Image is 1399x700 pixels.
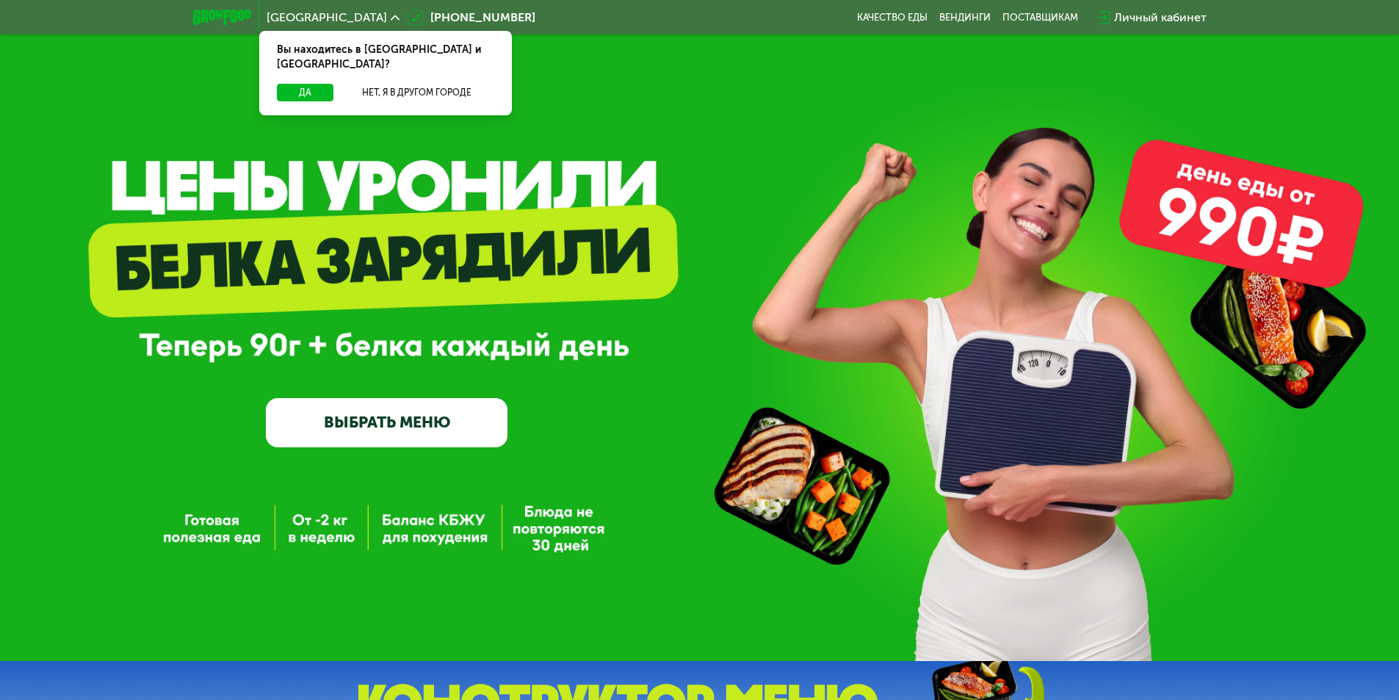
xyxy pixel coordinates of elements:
[259,31,512,84] div: Вы находитесь в [GEOGRAPHIC_DATA] и [GEOGRAPHIC_DATA]?
[277,84,333,101] button: Да
[339,84,494,101] button: Нет, я в другом городе
[266,398,507,447] a: ВЫБРАТЬ МЕНЮ
[1002,12,1078,24] div: поставщикам
[267,12,387,24] span: [GEOGRAPHIC_DATA]
[1114,9,1207,26] div: Личный кабинет
[939,12,991,24] a: Вендинги
[857,12,928,24] a: Качество еды
[407,9,535,26] a: [PHONE_NUMBER]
